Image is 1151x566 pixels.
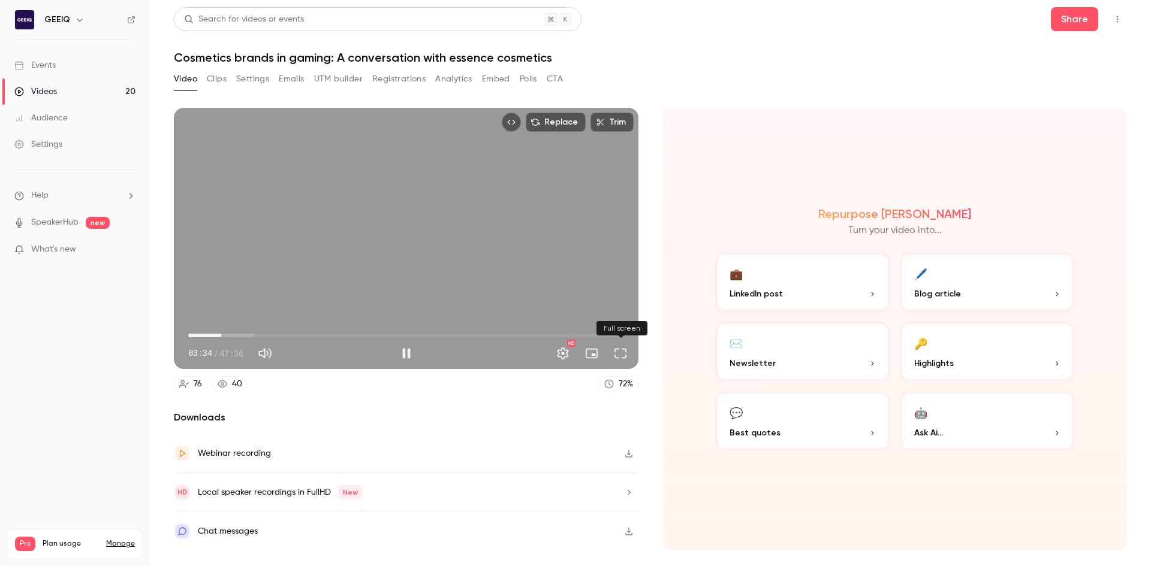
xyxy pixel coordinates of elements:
div: Events [14,59,56,71]
div: Webinar recording [198,446,271,461]
span: Ask Ai... [914,426,943,439]
button: Polls [520,69,537,89]
span: Newsletter [730,357,776,370]
span: Help [31,189,49,202]
a: 72% [599,376,638,392]
p: Turn your video into... [848,223,942,238]
div: 💼 [730,264,743,283]
span: New [338,485,363,500]
span: Pro [15,537,35,551]
div: Local speaker recordings in FullHD [198,485,363,500]
span: Blog article [914,287,961,300]
button: ✉️Newsletter [715,322,890,382]
button: 🖊️Blog article [900,252,1075,312]
button: 💼LinkedIn post [715,252,890,312]
button: CTA [547,69,563,89]
span: Best quotes [730,426,781,439]
div: 03:34 [188,347,243,359]
div: 76 [194,378,202,391]
button: 🤖Ask Ai... [900,391,1075,451]
div: 🤖 [914,403,927,422]
div: Audience [14,112,68,124]
button: Trim [590,113,634,132]
span: / [213,347,218,359]
button: 💬Best quotes [715,391,890,451]
button: Settings [236,69,269,89]
li: help-dropdown-opener [14,189,135,202]
button: Embed [482,69,510,89]
span: 03:34 [188,347,212,359]
div: Search for videos or events [184,13,304,26]
div: 40 [232,378,242,391]
div: ✉️ [730,334,743,352]
button: Share [1051,7,1098,31]
button: Embed video [502,113,521,132]
div: 🖊️ [914,264,927,283]
div: Videos [14,86,57,98]
div: Settings [14,138,62,150]
button: Full screen [608,341,632,365]
button: Registrations [372,69,426,89]
span: LinkedIn post [730,287,783,300]
span: Highlights [914,357,954,370]
h1: Cosmetics brands in gaming: A conversation with essence cosmetics [174,50,1127,65]
a: 40 [212,376,248,392]
button: Turn on miniplayer [580,341,604,365]
div: HD [567,340,575,347]
button: Replace [526,113,586,132]
h2: Downloads [174,410,638,425]
span: What's new [31,243,76,256]
h6: GEEIQ [44,14,70,26]
div: 72 % [619,378,633,391]
button: UTM builder [314,69,363,89]
a: SpeakerHub [31,216,79,229]
span: new [86,217,110,229]
div: 🔑 [914,334,927,352]
div: 💬 [730,403,743,422]
h2: Repurpose [PERSON_NAME] [818,207,971,221]
button: 🔑Highlights [900,322,1075,382]
button: Mute [253,341,277,365]
button: Video [174,69,197,89]
button: Pause [394,341,418,365]
span: 47:36 [219,347,243,359]
button: Analytics [435,69,472,89]
span: Plan usage [43,539,99,549]
div: Chat messages [198,524,258,538]
button: Emails [279,69,304,89]
button: Settings [551,341,575,365]
img: GEEIQ [15,10,34,29]
a: Manage [106,539,135,549]
a: 76 [174,376,207,392]
button: Clips [207,69,227,89]
button: Top Bar Actions [1108,10,1127,29]
div: Full screen [596,321,647,335]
